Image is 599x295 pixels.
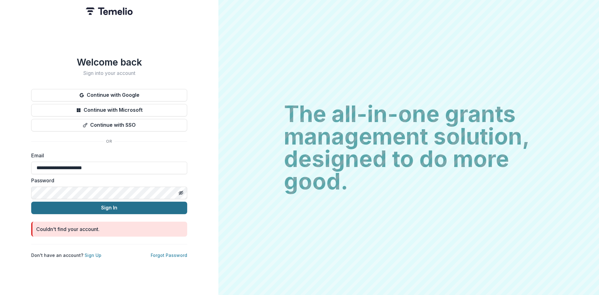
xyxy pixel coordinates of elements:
[31,252,101,258] p: Don't have an account?
[31,89,187,101] button: Continue with Google
[31,70,187,76] h2: Sign into your account
[31,202,187,214] button: Sign In
[31,104,187,116] button: Continue with Microsoft
[151,253,187,258] a: Forgot Password
[31,57,187,68] h1: Welcome back
[85,253,101,258] a: Sign Up
[36,225,100,233] div: Couldn't find your account.
[176,188,186,198] button: Toggle password visibility
[31,177,183,184] label: Password
[31,119,187,131] button: Continue with SSO
[31,152,183,159] label: Email
[86,7,133,15] img: Temelio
